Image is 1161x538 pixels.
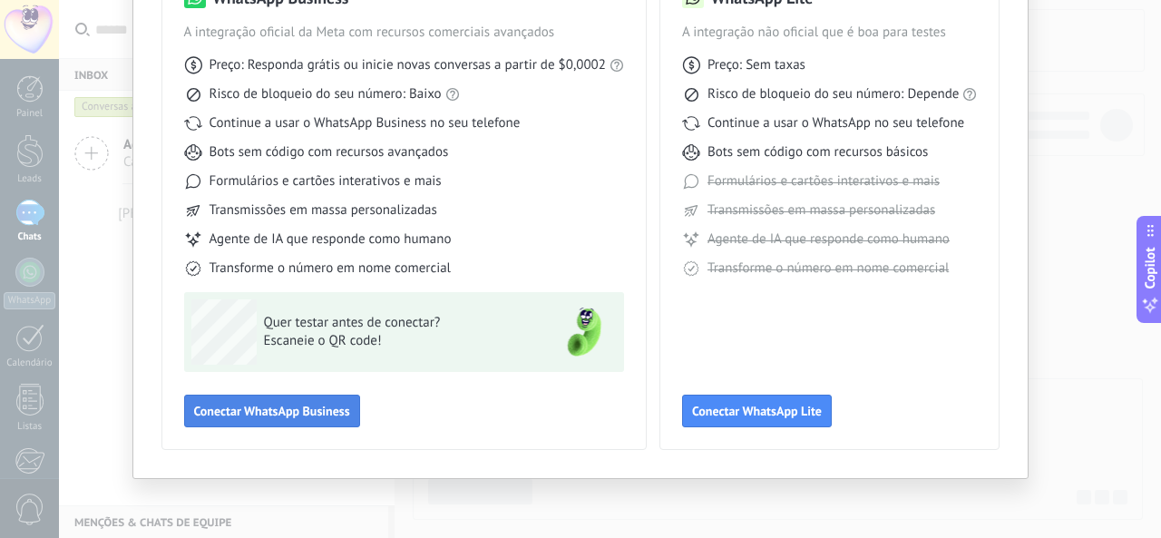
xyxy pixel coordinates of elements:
[210,172,442,191] span: Formulários e cartões interativos e mais
[1141,247,1159,289] span: Copilot
[707,143,928,161] span: Bots sem código com recursos básicos
[210,85,442,103] span: Risco de bloqueio do seu número: Baixo
[210,114,521,132] span: Continue a usar o WhatsApp Business no seu telefone
[210,143,449,161] span: Bots sem código com recursos avançados
[184,24,624,42] span: A integração oficial da Meta com recursos comerciais avançados
[707,56,805,74] span: Preço: Sem taxas
[707,259,949,278] span: Transforme o número em nome comercial
[210,56,606,74] span: Preço: Responda grátis ou inicie novas conversas a partir de $0,0002
[707,201,935,220] span: Transmissões em massa personalizadas
[210,259,451,278] span: Transforme o número em nome comercial
[682,395,832,427] button: Conectar WhatsApp Lite
[707,172,940,191] span: Formulários e cartões interativos e mais
[264,332,529,350] span: Escaneie o QR code!
[184,395,360,427] button: Conectar WhatsApp Business
[551,299,617,365] img: green-phone.png
[194,405,350,417] span: Conectar WhatsApp Business
[692,405,822,417] span: Conectar WhatsApp Lite
[682,24,978,42] span: A integração não oficial que é boa para testes
[707,230,950,249] span: Agente de IA que responde como humano
[264,314,529,332] span: Quer testar antes de conectar?
[210,230,452,249] span: Agente de IA que responde como humano
[210,201,437,220] span: Transmissões em massa personalizadas
[707,114,964,132] span: Continue a usar o WhatsApp no seu telefone
[707,85,960,103] span: Risco de bloqueio do seu número: Depende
